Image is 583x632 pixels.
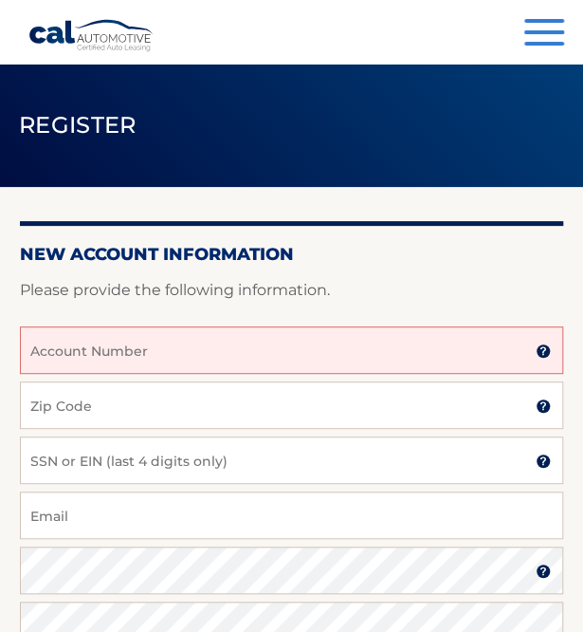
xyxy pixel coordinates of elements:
[20,381,563,429] input: Zip Code
[20,244,563,265] h2: New Account Information
[20,437,563,484] input: SSN or EIN (last 4 digits only)
[19,111,137,139] span: Register
[524,19,564,50] button: Menu
[536,454,551,469] img: tooltip.svg
[536,564,551,579] img: tooltip.svg
[536,344,551,359] img: tooltip.svg
[20,277,563,304] p: Please provide the following information.
[20,326,563,374] input: Account Number
[536,399,551,414] img: tooltip.svg
[28,19,155,52] a: Cal Automotive
[20,492,563,539] input: Email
